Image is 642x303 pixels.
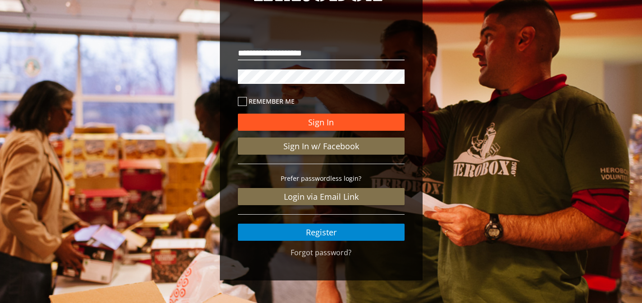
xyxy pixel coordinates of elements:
a: Register [238,224,405,241]
label: Remember me [238,96,405,106]
a: Login via Email Link [238,188,405,205]
a: Forgot password? [291,248,351,257]
a: Sign In w/ Facebook [238,138,405,155]
p: Prefer passwordless login? [238,173,405,184]
button: Sign In [238,114,405,131]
